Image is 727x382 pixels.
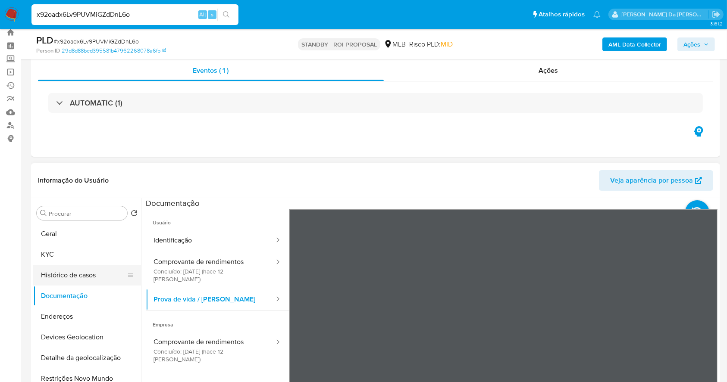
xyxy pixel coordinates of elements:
b: PLD [36,33,53,47]
button: AML Data Collector [602,37,667,51]
button: Endereços [33,306,141,327]
div: AUTOMATIC (1) [48,93,703,113]
button: KYC [33,244,141,265]
span: # x92oadx6Lv9PUVMiGZdDnL6o [53,37,139,46]
b: AML Data Collector [608,37,661,51]
button: Geral [33,224,141,244]
p: patricia.varelo@mercadopago.com.br [622,10,709,19]
p: STANDBY - ROI PROPOSAL [298,38,380,50]
span: s [211,10,213,19]
input: Pesquise usuários ou casos... [31,9,238,20]
span: 3.161.2 [710,20,723,27]
button: Detalhe da geolocalização [33,348,141,368]
span: Ações [683,37,700,51]
span: Risco PLD: [409,40,453,49]
button: Ações [677,37,715,51]
a: Notificações [593,11,601,18]
a: Sair [711,10,721,19]
h1: Informação do Usuário [38,176,109,185]
div: MLB [384,40,406,49]
span: Alt [199,10,206,19]
span: Ações [539,65,558,75]
button: search-icon [217,9,235,21]
span: Atalhos rápidos [539,10,585,19]
button: Retornar ao pedido padrão [131,210,138,219]
span: MID [441,39,453,49]
button: Veja aparência por pessoa [599,170,713,191]
button: Histórico de casos [33,265,134,286]
b: Person ID [36,47,60,55]
span: Veja aparência por pessoa [610,170,693,191]
button: Documentação [33,286,141,306]
a: 29d8d88bed395581b47962268078a6fb [62,47,166,55]
button: Procurar [40,210,47,217]
input: Procurar [49,210,124,217]
span: Eventos ( 1 ) [193,65,229,75]
h3: AUTOMATIC (1) [70,98,122,108]
button: Devices Geolocation [33,327,141,348]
